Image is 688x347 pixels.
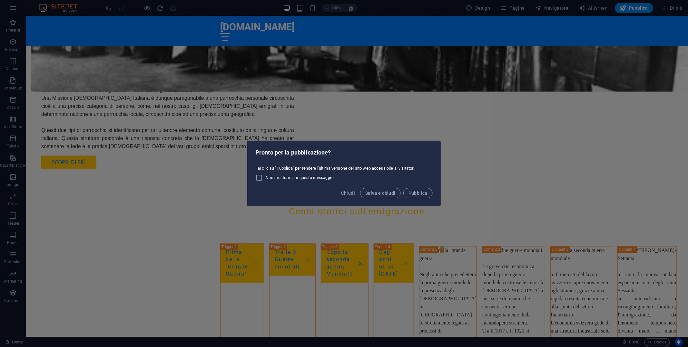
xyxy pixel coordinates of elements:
[255,149,433,156] h2: Pronto per la pubblicazione?
[248,163,440,184] div: Fai clic su "Pubblica" per rendere l'ultima versione del sito web accessibile ai visitatori.
[339,188,358,198] button: Chiudi
[408,191,428,196] span: Pubblica
[365,191,396,196] span: Salva e chiudi
[266,175,334,180] span: Non mostrare più questo messaggio
[341,191,355,196] span: Chiudi
[360,188,401,198] button: Salva e chiudi
[403,188,433,198] button: Pubblica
